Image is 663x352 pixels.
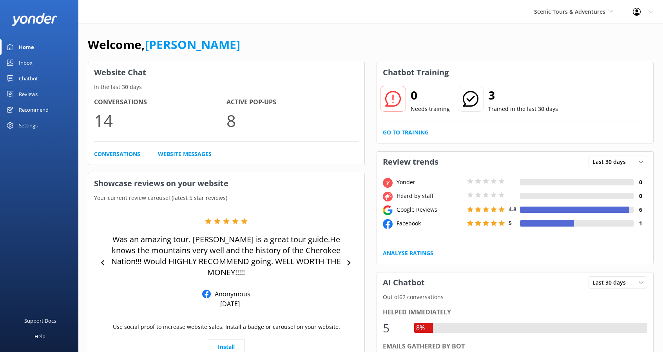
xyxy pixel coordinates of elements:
[634,192,647,200] h4: 0
[34,328,45,344] div: Help
[202,290,211,298] img: Facebook Reviews
[411,105,450,113] p: Needs training
[411,86,450,105] h2: 0
[88,35,240,54] h1: Welcome,
[383,307,647,318] div: Helped immediately
[383,249,433,258] a: Analyse Ratings
[488,86,558,105] h2: 3
[88,173,364,194] h3: Showcase reviews on your website
[94,97,226,107] h4: Conversations
[19,71,38,86] div: Chatbot
[110,234,343,278] p: Was an amazing tour. [PERSON_NAME] is a great tour guide.He knows the mountains very well and the...
[395,205,465,214] div: Google Reviews
[211,290,250,298] p: Anonymous
[24,313,56,328] div: Support Docs
[634,205,647,214] h4: 6
[19,55,33,71] div: Inbox
[113,323,340,331] p: Use social proof to increase website sales. Install a badge or carousel on your website.
[395,219,465,228] div: Facebook
[509,205,516,213] span: 4.8
[414,323,427,333] div: 8%
[534,8,605,15] span: Scenic Tours & Adventures
[634,178,647,187] h4: 0
[88,83,364,91] p: In the last 30 days
[377,152,444,172] h3: Review trends
[12,13,57,26] img: yonder-white-logo.png
[395,178,465,187] div: Yonder
[377,62,455,83] h3: Chatbot Training
[19,118,38,133] div: Settings
[88,194,364,202] p: Your current review carousel (latest 5 star reviews)
[19,102,49,118] div: Recommend
[377,293,653,301] p: Out of 62 conversations
[592,278,630,287] span: Last 30 days
[634,219,647,228] h4: 1
[145,36,240,53] a: [PERSON_NAME]
[94,150,140,158] a: Conversations
[220,299,240,308] p: [DATE]
[592,158,630,166] span: Last 30 days
[383,341,647,352] div: Emails gathered by bot
[383,128,429,137] a: Go to Training
[158,150,212,158] a: Website Messages
[395,192,465,200] div: Heard by staff
[226,97,359,107] h4: Active Pop-ups
[226,107,359,134] p: 8
[19,39,34,55] div: Home
[88,62,364,83] h3: Website Chat
[383,319,406,337] div: 5
[19,86,38,102] div: Reviews
[377,272,431,293] h3: AI Chatbot
[94,107,226,134] p: 14
[488,105,558,113] p: Trained in the last 30 days
[509,219,512,227] span: 5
